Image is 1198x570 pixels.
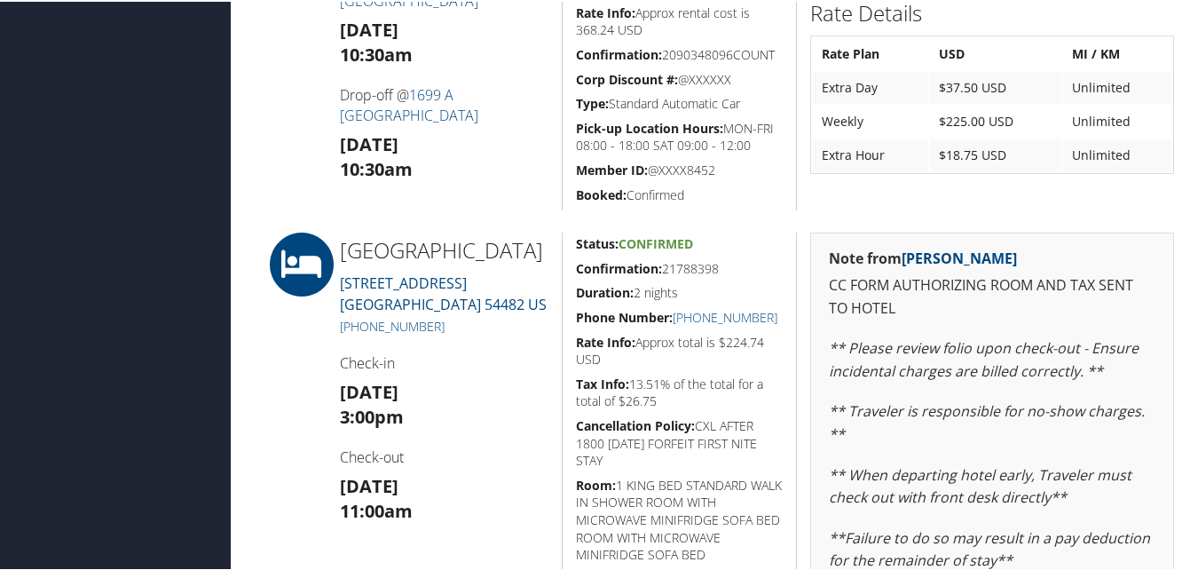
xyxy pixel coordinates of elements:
th: MI / KM [1063,36,1171,68]
h4: Check-in [340,352,548,371]
a: [PHONE_NUMBER] [673,307,777,324]
th: Rate Plan [813,36,927,68]
h5: Standard Automatic Car [576,93,784,111]
h5: 13.51% of the total for a total of $26.75 [576,374,784,408]
p: CC FORM AUTHORIZING ROOM AND TAX SENT TO HOTEL [829,273,1155,318]
a: [PHONE_NUMBER] [340,316,445,333]
strong: Duration: [576,282,634,299]
strong: Type: [576,93,609,110]
td: $225.00 USD [930,104,1061,136]
em: ** Please review folio upon check-out - Ensure incidental charges are billed correctly. ** [829,336,1139,379]
em: ** When departing hotel early, Traveler must check out with front desk directly** [829,463,1131,506]
strong: Rate Info: [576,332,635,349]
strong: Tax Info: [576,374,629,391]
h5: Approx rental cost is 368.24 USD [576,3,784,37]
th: USD [930,36,1061,68]
h5: 2 nights [576,282,784,300]
h5: MON-FRI 08:00 - 18:00 SAT 09:00 - 12:00 [576,118,784,153]
h5: CXL AFTER 1800 [DATE] FORFEIT FIRST NITE STAY [576,416,784,468]
strong: Room: [576,475,616,492]
strong: Rate Info: [576,3,635,20]
strong: Phone Number: [576,307,673,324]
a: [STREET_ADDRESS][GEOGRAPHIC_DATA] 54482 US [340,272,547,313]
h5: 1 KING BED STANDARD WALK IN SHOWER ROOM WITH MICROWAVE MINIFRIDGE SOFA BED ROOM WITH MICROWAVE MI... [576,475,784,562]
h4: Check-out [340,446,548,465]
h2: [GEOGRAPHIC_DATA] [340,234,548,264]
strong: [DATE] [340,378,398,402]
a: [PERSON_NAME] [902,247,1017,266]
td: Extra Hour [813,138,927,170]
h5: @XXXX8452 [576,160,784,178]
strong: Member ID: [576,160,648,177]
td: Unlimited [1063,138,1171,170]
h5: 2090348096COUNT [576,44,784,62]
td: $18.75 USD [930,138,1061,170]
strong: Confirmation: [576,44,662,61]
strong: Confirmation: [576,258,662,275]
h4: Drop-off @ [340,83,548,123]
strong: [DATE] [340,472,398,496]
em: ** Traveler is responsible for no-show charges. ** [829,400,1145,442]
strong: 10:30am [340,41,413,65]
h5: Confirmed [576,185,784,202]
strong: [DATE] [340,16,398,40]
strong: Note from [829,247,1017,266]
strong: 11:00am [340,497,413,521]
a: 1699 A [GEOGRAPHIC_DATA] [340,83,478,123]
td: Weekly [813,104,927,136]
span: Confirmed [619,234,693,250]
strong: [DATE] [340,131,398,154]
strong: Cancellation Policy: [576,416,695,432]
h5: @XXXXXX [576,69,784,87]
td: Extra Day [813,70,927,102]
em: **Failure to do so may result in a pay deduction for the remainder of stay** [829,526,1150,569]
h5: Approx total is $224.74 USD [576,332,784,367]
strong: Booked: [576,185,627,202]
strong: 10:30am [340,155,413,179]
td: Unlimited [1063,104,1171,136]
h5: 21788398 [576,258,784,276]
strong: 3:00pm [340,403,404,427]
strong: Pick-up Location Hours: [576,118,723,135]
strong: Status: [576,234,619,250]
strong: Corp Discount #: [576,69,678,86]
td: Unlimited [1063,70,1171,102]
td: $37.50 USD [930,70,1061,102]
